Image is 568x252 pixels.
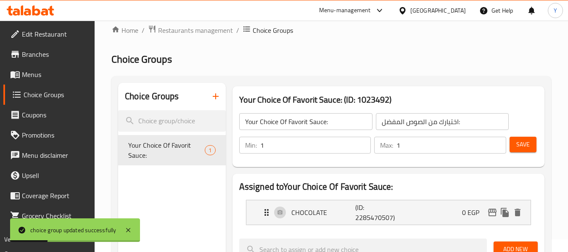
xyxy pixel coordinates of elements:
[22,130,88,140] span: Promotions
[239,180,538,193] h2: Assigned to Your Choice Of Favorit Sauce:
[516,139,530,150] span: Save
[554,6,557,15] span: Y
[22,49,88,59] span: Branches
[30,225,116,235] div: choice group updated successfully
[246,200,531,225] div: Expand
[3,64,95,85] a: Menus
[3,186,95,206] a: Coverage Report
[291,207,356,218] p: CHOCOLATE
[3,44,95,64] a: Branches
[111,25,138,35] a: Home
[125,90,179,103] h2: Choice Groups
[118,135,225,165] div: Your Choice Of Favorit Sauce:1
[245,140,257,150] p: Min:
[486,206,499,219] button: edit
[236,25,239,35] li: /
[499,206,511,219] button: duplicate
[239,93,538,106] h3: Your Choice Of Favorit Sauce: (ID: 1023492)
[319,5,371,16] div: Menu-management
[3,206,95,226] a: Grocery Checklist
[253,25,293,35] span: Choice Groups
[410,6,466,15] div: [GEOGRAPHIC_DATA]
[22,170,88,180] span: Upsell
[111,50,172,69] span: Choice Groups
[148,25,233,36] a: Restaurants management
[462,207,486,218] p: 0 EGP
[111,25,551,36] nav: breadcrumb
[142,25,145,35] li: /
[510,137,536,152] button: Save
[22,150,88,160] span: Menu disclaimer
[118,110,225,132] input: search
[4,234,25,245] span: Version:
[3,24,95,44] a: Edit Restaurant
[22,191,88,201] span: Coverage Report
[205,145,215,155] div: Choices
[24,90,88,100] span: Choice Groups
[22,29,88,39] span: Edit Restaurant
[205,146,215,154] span: 1
[380,140,393,150] p: Max:
[22,110,88,120] span: Coupons
[128,140,205,160] span: Your Choice Of Favorit Sauce:
[3,165,95,186] a: Upsell
[3,85,95,105] a: Choice Groups
[355,202,398,223] p: (ID: 2285470507)
[511,206,524,219] button: delete
[239,196,538,228] li: Expand
[3,145,95,165] a: Menu disclaimer
[3,105,95,125] a: Coupons
[22,69,88,80] span: Menus
[22,211,88,221] span: Grocery Checklist
[3,125,95,145] a: Promotions
[158,25,233,35] span: Restaurants management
